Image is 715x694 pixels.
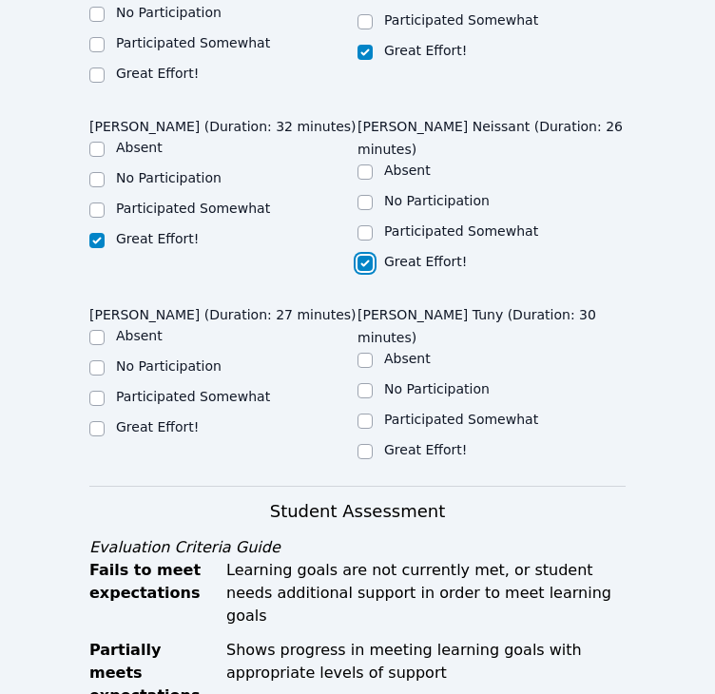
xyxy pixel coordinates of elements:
[116,140,163,155] label: Absent
[384,43,467,58] label: Great Effort!
[384,381,490,396] label: No Participation
[357,298,626,349] legend: [PERSON_NAME] Tuny (Duration: 30 minutes)
[89,536,626,559] div: Evaluation Criteria Guide
[384,351,431,366] label: Absent
[89,298,357,326] legend: [PERSON_NAME] (Duration: 27 minutes)
[357,109,626,161] legend: [PERSON_NAME] Neissant (Duration: 26 minutes)
[116,231,199,246] label: Great Effort!
[116,66,199,81] label: Great Effort!
[116,170,222,185] label: No Participation
[116,389,270,404] label: Participated Somewhat
[384,442,467,457] label: Great Effort!
[89,559,215,627] div: Fails to meet expectations
[116,35,270,50] label: Participated Somewhat
[384,412,538,427] label: Participated Somewhat
[116,328,163,343] label: Absent
[116,358,222,374] label: No Participation
[384,193,490,208] label: No Participation
[116,419,199,434] label: Great Effort!
[226,559,626,627] div: Learning goals are not currently met, or student needs additional support in order to meet learni...
[89,498,626,525] h3: Student Assessment
[384,223,538,239] label: Participated Somewhat
[89,109,357,138] legend: [PERSON_NAME] (Duration: 32 minutes)
[116,5,222,20] label: No Participation
[384,254,467,269] label: Great Effort!
[384,163,431,178] label: Absent
[116,201,270,216] label: Participated Somewhat
[384,12,538,28] label: Participated Somewhat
